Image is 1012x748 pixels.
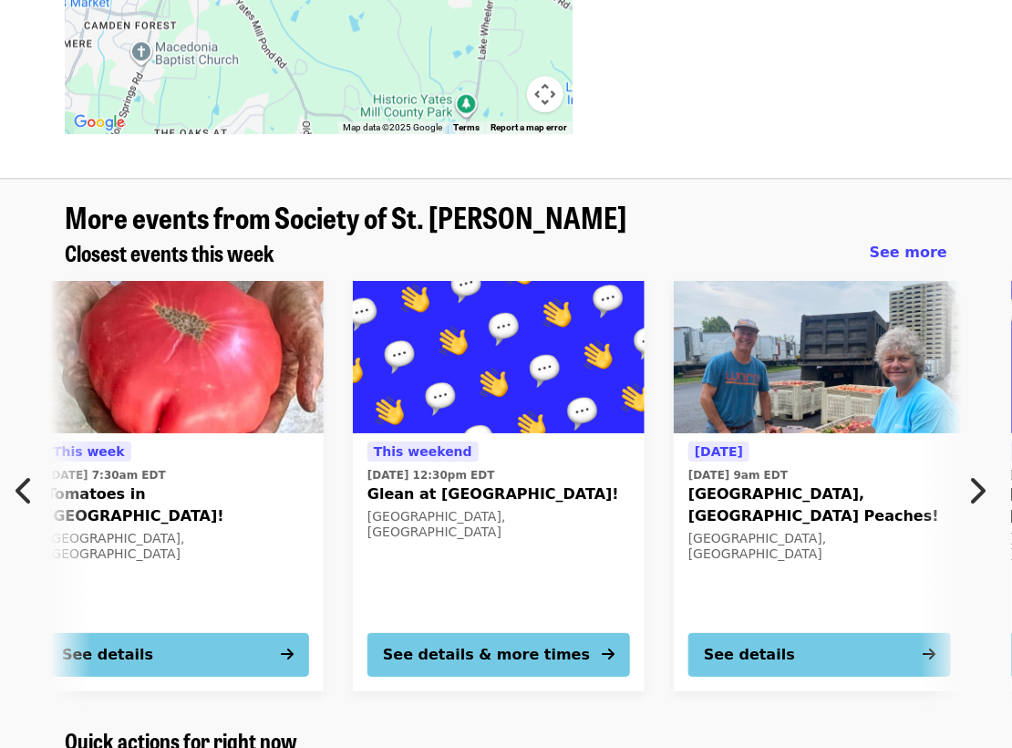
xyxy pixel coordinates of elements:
i: arrow-right icon [281,646,294,663]
a: Open this area in Google Maps (opens a new window) [69,110,129,134]
div: See details & more times [383,644,590,666]
button: Map camera controls [527,76,563,112]
a: See details for "Covesville, VA Peaches!" [674,281,966,691]
a: Report a map error [491,122,567,132]
span: Glean at [GEOGRAPHIC_DATA]! [367,483,630,505]
div: [GEOGRAPHIC_DATA], [GEOGRAPHIC_DATA] [367,509,630,540]
time: [DATE] 12:30pm EDT [367,467,495,483]
div: Closest events this week [50,240,962,266]
a: See more [870,242,947,264]
button: See details [688,633,951,677]
div: See details [62,644,153,666]
span: Closest events this week [65,236,274,268]
i: chevron-left icon [15,473,34,508]
time: [DATE] 7:30am EDT [46,467,166,483]
span: More events from Society of St. [PERSON_NAME] [65,195,626,238]
img: Covesville, VA Peaches! organized by Society of St. Andrew [674,281,966,434]
a: See details for "Glean at Lynchburg Community Market!" [353,281,645,691]
time: [DATE] 9am EDT [688,467,788,483]
a: Terms [453,122,480,132]
button: Next item [952,465,1012,516]
img: Google [69,110,129,134]
span: Map data ©2025 Google [343,122,442,132]
a: Closest events this week [65,240,274,266]
span: [DATE] [695,444,743,459]
span: This weekend [374,444,472,459]
span: Tomatoes in [GEOGRAPHIC_DATA]! [46,483,309,527]
img: Tomatoes in China Grove! organized by Society of St. Andrew [32,281,324,434]
div: See details [704,644,795,666]
i: chevron-right icon [967,473,986,508]
button: See details & more times [367,633,630,677]
span: See more [870,244,947,261]
button: See details [46,633,309,677]
img: Glean at Lynchburg Community Market! organized by Society of St. Andrew [353,281,645,434]
span: This week [53,444,125,459]
div: [GEOGRAPHIC_DATA], [GEOGRAPHIC_DATA] [688,531,951,562]
span: [GEOGRAPHIC_DATA], [GEOGRAPHIC_DATA] Peaches! [688,483,951,527]
a: See details for "Tomatoes in China Grove!" [32,281,324,691]
div: [GEOGRAPHIC_DATA], [GEOGRAPHIC_DATA] [46,531,309,562]
i: arrow-right icon [602,646,614,663]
